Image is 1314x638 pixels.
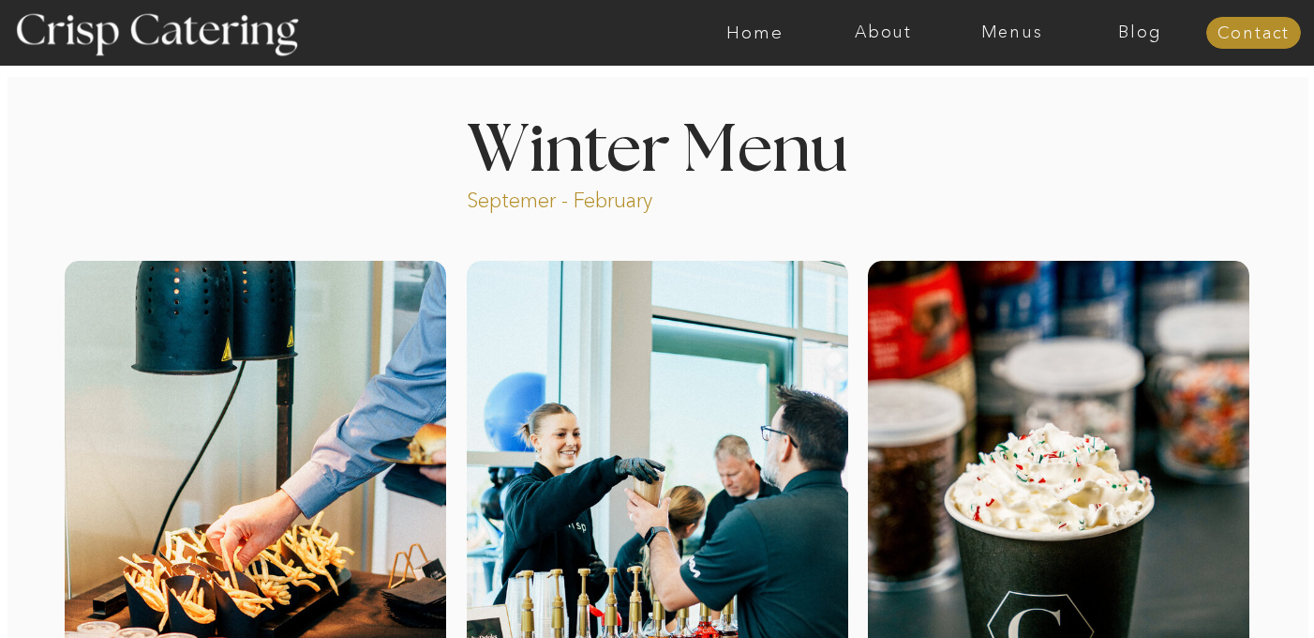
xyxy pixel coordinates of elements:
[948,23,1076,42] a: Menus
[1076,23,1204,42] a: Blog
[819,23,948,42] a: About
[691,23,819,42] a: Home
[396,118,918,174] h1: Winter Menu
[1206,24,1301,43] a: Contact
[467,187,724,208] p: Septemer - February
